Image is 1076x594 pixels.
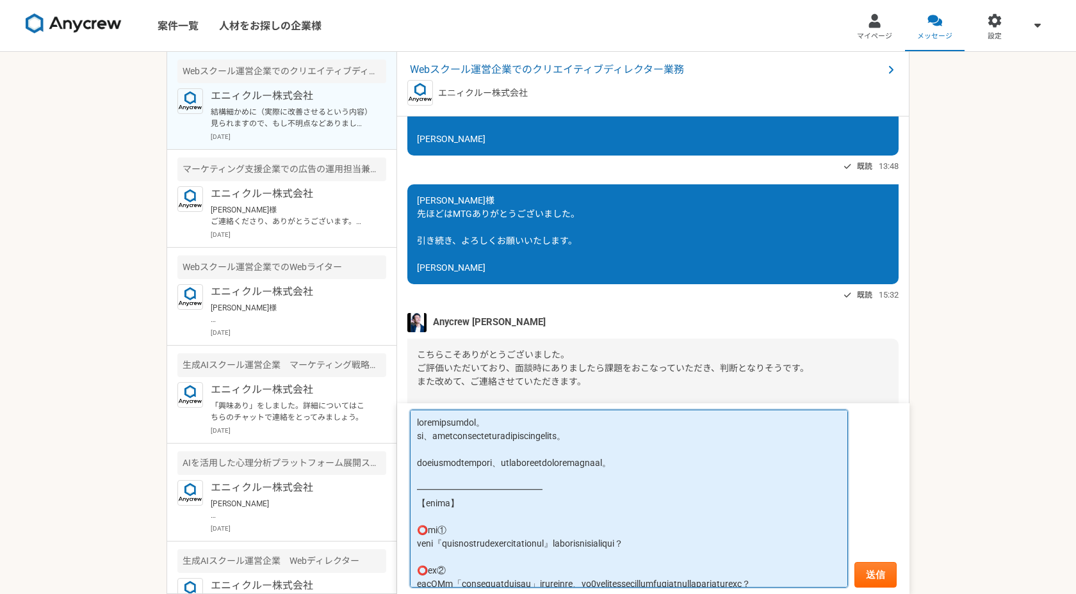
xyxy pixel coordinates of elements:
[177,480,203,506] img: logo_text_blue_01.png
[211,524,386,533] p: [DATE]
[211,328,386,337] p: [DATE]
[988,31,1002,42] span: 設定
[433,315,546,329] span: Anycrew [PERSON_NAME]
[177,60,386,83] div: Webスクール運営企業でのクリエイティブディレクター業務
[854,562,897,588] button: 送信
[211,88,369,104] p: エニィクルー株式会社
[857,287,872,303] span: 既読
[177,451,386,475] div: AIを活用した心理分析プラットフォーム展開スタートアップ マーケティング企画運用
[857,31,892,42] span: マイページ
[177,88,203,114] img: logo_text_blue_01.png
[211,230,386,239] p: [DATE]
[177,186,203,212] img: logo_text_blue_01.png
[211,480,369,495] p: エニィクルー株式会社
[211,498,369,521] p: [PERSON_NAME] ご連絡ありがとうございます！ 承知いたしました。 引き続き、よろしくお願いいたします！ [PERSON_NAME]
[879,289,899,301] span: 15:32
[211,106,369,129] p: 結構細かめに（実際に改善させるという内容）見られますので、もし不明点などありましたらご連絡いただければと思います。
[177,284,203,310] img: logo_text_blue_01.png
[879,160,899,172] span: 13:48
[211,302,369,325] p: [PERSON_NAME]様 ご連絡ありがとうございます。 [PERSON_NAME]です。 承知いたしました！ 何卒よろしくお願いいたします！ [PERSON_NAME]
[410,410,848,588] textarea: loremipsumdol。 si、ametconsecteturadipiscingelits。 doeiusmodtempori、utlaboreetdoloremagnaal。 ━━━━━...
[211,132,386,141] p: [DATE]
[177,353,386,377] div: 生成AIスクール運営企業 マーケティング戦略ディレクター
[857,159,872,174] span: 既読
[211,578,369,593] p: エニィクルー株式会社
[211,186,369,202] p: エニィクルー株式会社
[211,204,369,227] p: [PERSON_NAME]様 ご連絡くださり、ありがとうございます。 こちらこそ、今後ともどうぞよろしくお願いいたします。 [PERSON_NAME]
[211,426,386,435] p: [DATE]
[177,382,203,408] img: logo_text_blue_01.png
[410,62,883,77] span: Webスクール運営企業でのクリエイティブディレクター業務
[211,400,369,423] p: 「興味あり」をしました。詳細についてはこちらのチャットで連絡をとってみましょう。
[177,549,386,573] div: 生成AIスクール運営企業 Webディレクター
[211,382,369,397] p: エニィクルー株式会社
[211,284,369,300] p: エニィクルー株式会社
[177,157,386,181] div: マーケティング支援企業での広告の運用担当兼フロント営業
[438,86,528,100] p: エニィクルー株式会社
[407,80,433,106] img: logo_text_blue_01.png
[26,13,122,34] img: 8DqYSo04kwAAAAASUVORK5CYII=
[407,313,427,332] img: S__5267474.jpg
[417,195,580,273] span: [PERSON_NAME]様 先ほどはMTGありがとうございました。 引き続き、よろしくお願いいたします。 [PERSON_NAME]
[417,349,809,413] span: こちらこそありがとうございました。 ご評価いただいており、面談時にありましたら課題をおこなっていただき、判断となりそうです。 また改めて、ご連絡させていただきます。 よろしくお願いいたします。
[177,255,386,279] div: Webスクール運営企業でのWebライター
[917,31,952,42] span: メッセージ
